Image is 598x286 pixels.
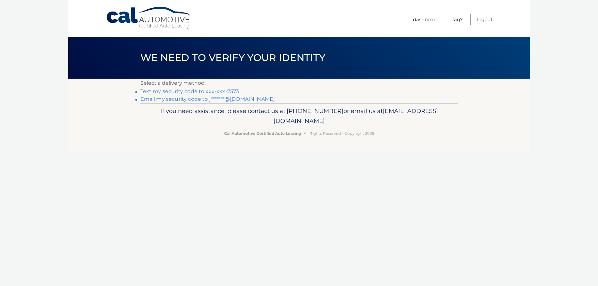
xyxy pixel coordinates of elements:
[140,52,325,64] span: We need to verify your identity
[140,88,239,94] a: Text my security code to xxx-xxx-7573
[140,96,275,102] a: Email my security code to j*******@[DOMAIN_NAME]
[145,106,454,126] p: If you need assistance, please contact us at: or email us at
[224,131,301,136] strong: Cal Automotive Certified Auto Leasing
[145,130,454,137] p: - All Rights Reserved - Copyright 2025
[140,79,458,88] p: Select a delivery method:
[287,107,343,115] span: [PHONE_NUMBER]
[452,14,463,25] a: FAQ's
[106,6,192,29] a: Cal Automotive
[477,14,493,25] a: Logout
[413,14,439,25] a: Dashboard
